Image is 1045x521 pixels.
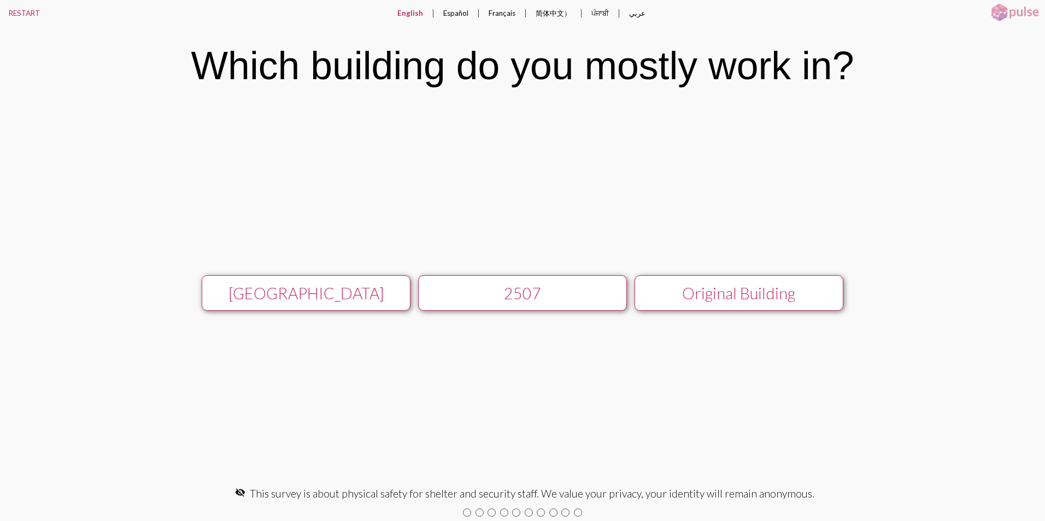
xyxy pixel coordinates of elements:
span: This survey is about physical safety for shelter and security staff. We value your privacy, your ... [250,487,814,500]
button: Original Building [635,275,843,311]
mat-icon: visibility_off [235,487,245,498]
button: [GEOGRAPHIC_DATA] [202,275,410,311]
div: Which building do you mostly work in? [191,43,854,88]
div: Original Building [645,284,832,303]
div: 2507 [429,284,615,303]
div: [GEOGRAPHIC_DATA] [213,284,399,303]
img: pulsehorizontalsmall.png [988,3,1042,22]
button: 2507 [418,275,627,311]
